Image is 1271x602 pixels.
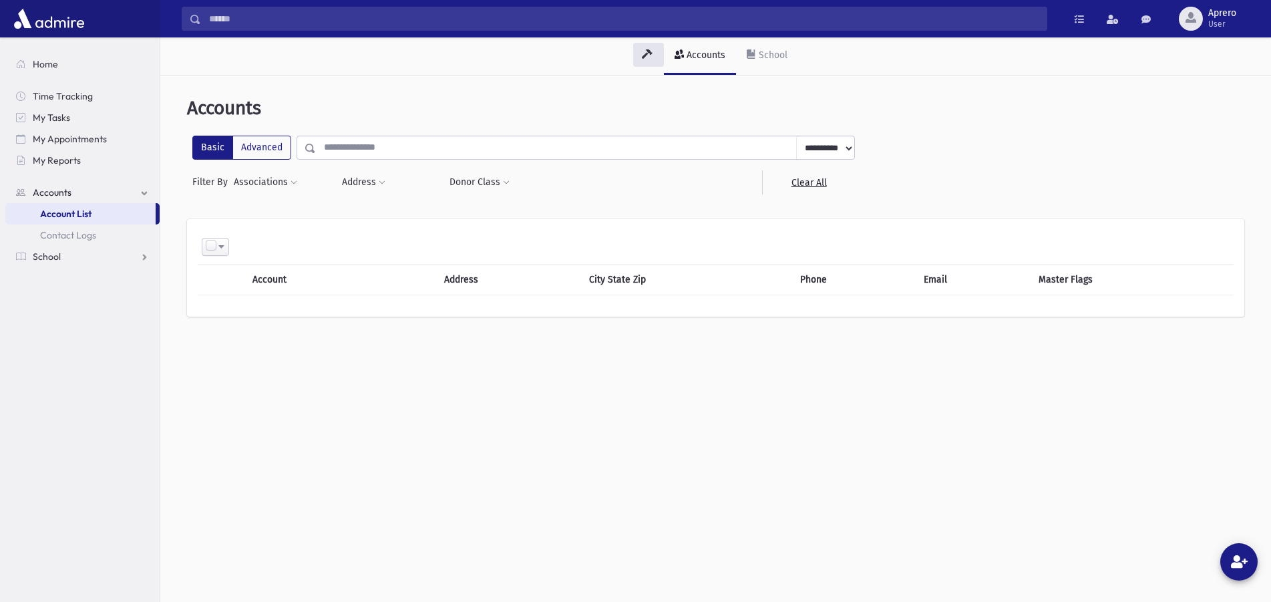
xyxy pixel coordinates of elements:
[5,203,156,224] a: Account List
[233,170,298,194] button: Associations
[33,112,70,124] span: My Tasks
[5,128,160,150] a: My Appointments
[916,264,1030,295] th: Email
[436,264,581,295] th: Address
[5,150,160,171] a: My Reports
[5,182,160,203] a: Accounts
[1208,8,1236,19] span: Aprero
[1208,19,1236,29] span: User
[792,264,916,295] th: Phone
[341,170,386,194] button: Address
[33,133,107,145] span: My Appointments
[762,170,855,194] a: Clear All
[736,37,798,75] a: School
[11,5,87,32] img: AdmirePro
[187,97,261,119] span: Accounts
[664,37,736,75] a: Accounts
[192,136,233,160] label: Basic
[33,58,58,70] span: Home
[40,229,96,241] span: Contact Logs
[192,136,291,160] div: FilterModes
[192,175,233,189] span: Filter By
[1031,264,1234,295] th: Master Flags
[33,251,61,263] span: School
[5,86,160,107] a: Time Tracking
[581,264,792,295] th: City State Zip
[232,136,291,160] label: Advanced
[756,49,787,61] div: School
[684,49,725,61] div: Accounts
[40,208,92,220] span: Account List
[33,90,93,102] span: Time Tracking
[5,224,160,246] a: Contact Logs
[33,154,81,166] span: My Reports
[5,53,160,75] a: Home
[5,107,160,128] a: My Tasks
[201,7,1047,31] input: Search
[449,170,510,194] button: Donor Class
[5,246,160,267] a: School
[33,186,71,198] span: Accounts
[244,264,389,295] th: Account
